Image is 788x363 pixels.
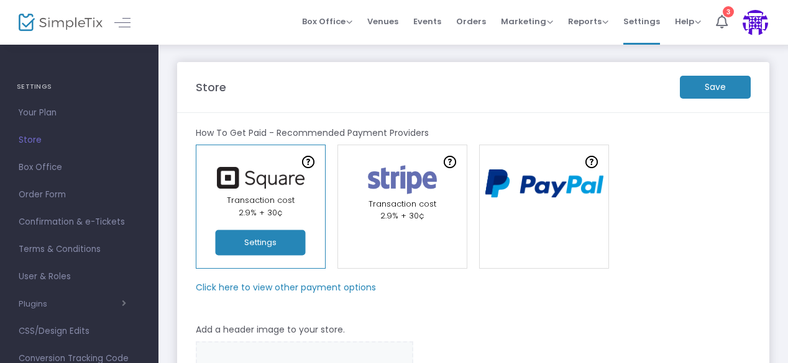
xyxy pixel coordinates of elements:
m-panel-subtitle: How To Get Paid - Recommended Payment Providers [196,127,429,140]
span: Your Plan [19,105,140,121]
span: Confirmation & e-Tickets [19,214,140,230]
span: Help [675,16,701,27]
span: Box Office [302,16,352,27]
span: Store [19,132,140,148]
span: Transaction cost [227,194,295,206]
span: User & Roles [19,269,140,285]
div: 3 [723,6,734,17]
img: stripe.png [360,163,444,197]
span: 2.9% + 30¢ [239,207,283,218]
span: 2.9% + 30¢ [380,210,424,222]
img: square.png [211,167,310,189]
img: question-mark [302,156,314,168]
m-panel-title: Store [196,79,226,96]
span: Transaction cost [369,198,436,210]
button: Plugins [19,299,126,309]
span: Order Form [19,187,140,203]
span: Reports [568,16,608,27]
button: Settings [216,230,306,256]
span: Settings [623,6,660,37]
img: question-mark [444,156,456,168]
h4: SETTINGS [17,74,142,99]
span: Box Office [19,159,140,176]
m-panel-subtitle: Click here to view other payment options [196,281,376,294]
img: question-mark [585,156,598,168]
m-panel-subtitle: Add a header image to your store. [196,323,345,336]
span: Terms & Conditions [19,241,140,258]
span: Marketing [501,16,553,27]
m-button: Save [680,76,751,99]
span: Orders [456,6,486,37]
img: PayPal Logo [479,163,610,205]
span: Events [413,6,441,37]
span: CSS/Design Edits [19,323,140,339]
span: Venues [367,6,398,37]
